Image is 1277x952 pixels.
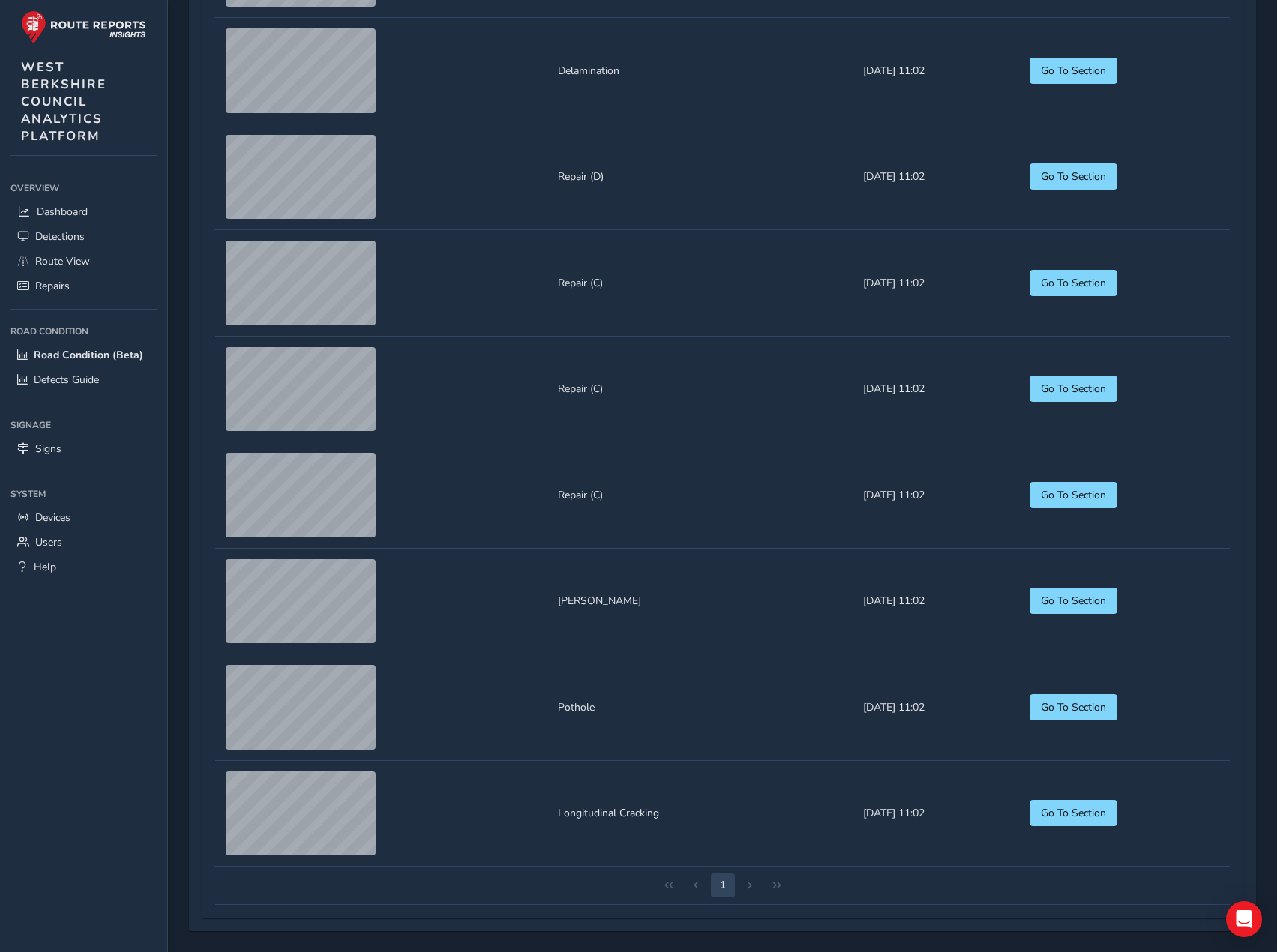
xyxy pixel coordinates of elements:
div: Open Intercom Messenger [1226,901,1262,937]
span: WEST BERKSHIRE COUNCIL ANALYTICS PLATFORM [21,58,106,145]
span: Defects Guide [34,373,99,387]
a: Route View [10,249,157,274]
button: Go To Section [1030,800,1117,826]
span: Route View [35,254,90,268]
td: [DATE] 11:02 [853,18,1018,124]
a: Dashboard [10,199,157,224]
span: Help [34,560,56,574]
button: Go To Section [1030,58,1117,84]
a: Road Condition (Beta) [10,343,157,367]
td: [DATE] 11:02 [853,760,1018,867]
button: Page 2 [711,873,735,897]
img: rr logo [21,10,146,44]
td: Pothole [547,654,853,761]
span: Signs [35,442,61,456]
span: Road Condition (Beta) [34,348,143,362]
a: Help [10,555,157,579]
a: Users [10,530,157,555]
button: Go To Section [1030,376,1117,402]
td: [DATE] 11:02 [853,442,1018,549]
button: Go To Section [1030,270,1117,296]
a: Detections [10,224,157,249]
td: [DATE] 11:02 [853,230,1018,337]
td: [PERSON_NAME] [547,548,853,654]
span: Detections [35,229,85,244]
button: Go To Section [1030,163,1117,190]
a: Signs [10,436,157,461]
button: Go To Section [1030,482,1117,508]
span: Users [35,535,62,549]
span: Dashboard [37,205,88,219]
span: Repairs [35,279,70,293]
td: Repair (C) [547,336,853,442]
td: [DATE] 11:02 [853,336,1018,442]
td: [DATE] 11:02 [853,124,1018,230]
td: Longitudinal Cracking [547,760,853,867]
div: Road Condition [10,320,157,343]
td: [DATE] 11:02 [853,548,1018,654]
div: System [10,483,157,505]
span: Devices [35,510,70,525]
button: Go To Section [1030,694,1117,720]
td: Repair (D) [547,124,853,230]
a: Devices [10,505,157,530]
td: Repair (C) [547,230,853,337]
a: Repairs [10,274,157,298]
div: Signage [10,414,157,436]
td: [DATE] 11:02 [853,654,1018,761]
a: Defects Guide [10,367,157,392]
td: Delamination [547,18,853,124]
div: Overview [10,177,157,199]
button: Go To Section [1030,588,1117,614]
td: Repair (C) [547,442,853,549]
